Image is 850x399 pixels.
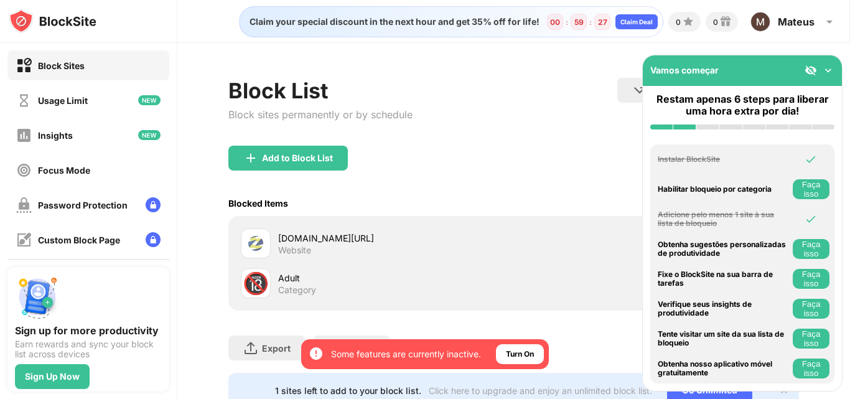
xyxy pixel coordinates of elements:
[750,12,770,32] img: ACg8ocKD9o4qrN-YxsYPFg_iw6_cRdrd_yICHrN4zpBqz0avx96K=s96-c
[658,360,790,378] div: Obtenha nosso aplicativo móvel gratuitamente
[278,271,514,284] div: Adult
[793,329,829,349] button: Faça isso
[16,58,32,73] img: block-on.svg
[38,130,73,141] div: Insights
[805,64,817,77] img: eye-not-visible.svg
[658,240,790,258] div: Obtenha sugestões personalizadas de produtividade
[778,16,815,28] div: Mateus
[650,65,719,75] div: Vamos começar
[278,245,311,256] div: Website
[228,198,288,209] div: Blocked Items
[16,93,32,108] img: time-usage-off.svg
[15,275,60,319] img: push-signup.svg
[805,153,817,166] img: omni-check.svg
[38,60,85,71] div: Block Sites
[563,15,571,29] div: :
[262,343,291,354] div: Export
[658,270,790,288] div: Fixe o BlockSite na sua barra de tarefas
[16,162,32,178] img: focus-off.svg
[262,153,333,163] div: Add to Block List
[658,210,790,228] div: Adicione pelo menos 1 site à sua lista de bloqueio
[228,108,413,121] div: Block sites permanently or by schedule
[9,9,96,34] img: logo-blocksite.svg
[658,155,790,164] div: Instalar BlockSite
[718,14,733,29] img: reward-small.svg
[805,213,817,225] img: omni-check.svg
[793,179,829,199] button: Faça isso
[243,271,269,296] div: 🔞
[16,232,32,248] img: customize-block-page-off.svg
[16,197,32,213] img: password-protection-off.svg
[278,284,316,296] div: Category
[620,18,653,26] div: Claim Deal
[587,15,594,29] div: :
[146,197,161,212] img: lock-menu.svg
[248,236,263,251] img: favicons
[598,17,607,27] div: 27
[793,239,829,259] button: Faça isso
[228,78,413,103] div: Block List
[146,232,161,247] img: lock-menu.svg
[309,346,324,361] img: error-circle-white.svg
[16,128,32,143] img: insights-off.svg
[38,95,88,106] div: Usage Limit
[331,348,481,360] div: Some features are currently inactive.
[793,299,829,319] button: Faça isso
[506,348,534,360] div: Turn On
[658,185,790,194] div: Habilitar bloqueio por categoria
[242,16,539,27] div: Claim your special discount in the next hour and get 35% off for life!
[793,269,829,289] button: Faça isso
[278,232,514,245] div: [DOMAIN_NAME][URL]
[550,17,560,27] div: 00
[138,95,161,105] img: new-icon.svg
[38,235,120,245] div: Custom Block Page
[38,200,128,210] div: Password Protection
[676,17,681,27] div: 0
[38,165,90,176] div: Focus Mode
[15,339,162,359] div: Earn rewards and sync your block list across devices
[25,372,80,382] div: Sign Up Now
[650,93,834,117] div: Restam apenas 6 steps para liberar uma hora extra por dia!
[822,64,834,77] img: omni-setup-toggle.svg
[429,385,652,396] div: Click here to upgrade and enjoy an unlimited block list.
[658,300,790,318] div: Verifique seus insights de produtividade
[681,14,696,29] img: points-small.svg
[15,324,162,337] div: Sign up for more productivity
[713,17,718,27] div: 0
[275,385,421,396] div: 1 sites left to add to your block list.
[574,17,584,27] div: 59
[658,330,790,348] div: Tente visitar um site da sua lista de bloqueio
[138,130,161,140] img: new-icon.svg
[793,359,829,378] button: Faça isso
